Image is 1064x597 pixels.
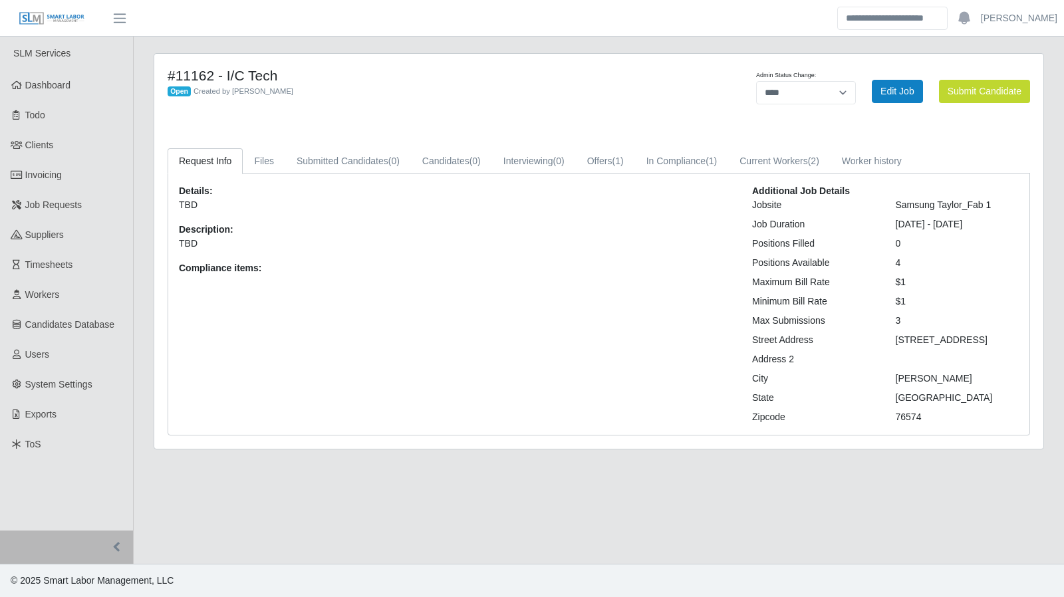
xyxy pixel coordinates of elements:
[872,80,923,103] a: Edit Job
[168,86,191,97] span: Open
[25,80,71,90] span: Dashboard
[742,372,886,386] div: City
[25,439,41,449] span: ToS
[179,224,233,235] b: Description:
[886,237,1029,251] div: 0
[742,333,886,347] div: Street Address
[742,391,886,405] div: State
[179,198,732,212] p: TBD
[19,11,85,26] img: SLM Logo
[25,170,62,180] span: Invoicing
[388,156,400,166] span: (0)
[25,140,54,150] span: Clients
[179,237,732,251] p: TBD
[612,156,624,166] span: (1)
[635,148,729,174] a: In Compliance
[728,148,831,174] a: Current Workers
[742,217,886,231] div: Job Duration
[25,229,64,240] span: Suppliers
[886,410,1029,424] div: 76574
[168,148,243,174] a: Request Info
[25,289,60,300] span: Workers
[886,275,1029,289] div: $1
[886,333,1029,347] div: [STREET_ADDRESS]
[25,199,82,210] span: Job Requests
[492,148,576,174] a: Interviewing
[886,295,1029,308] div: $1
[742,295,886,308] div: Minimum Bill Rate
[25,409,57,419] span: Exports
[831,148,913,174] a: Worker history
[808,156,819,166] span: (2)
[756,71,816,80] label: Admin Status Change:
[886,314,1029,328] div: 3
[981,11,1057,25] a: [PERSON_NAME]
[168,67,662,84] h4: #11162 - I/C Tech
[837,7,948,30] input: Search
[742,256,886,270] div: Positions Available
[285,148,411,174] a: Submitted Candidates
[742,314,886,328] div: Max Submissions
[25,349,50,360] span: Users
[179,185,213,196] b: Details:
[553,156,565,166] span: (0)
[179,263,261,273] b: Compliance items:
[576,148,635,174] a: Offers
[886,391,1029,405] div: [GEOGRAPHIC_DATA]
[25,379,92,390] span: System Settings
[742,275,886,289] div: Maximum Bill Rate
[25,110,45,120] span: Todo
[243,148,285,174] a: Files
[752,185,850,196] b: Additional Job Details
[886,217,1029,231] div: [DATE] - [DATE]
[742,410,886,424] div: Zipcode
[25,259,73,270] span: Timesheets
[742,352,886,366] div: Address 2
[742,198,886,212] div: Jobsite
[742,237,886,251] div: Positions Filled
[886,256,1029,270] div: 4
[411,148,492,174] a: Candidates
[11,575,174,586] span: © 2025 Smart Labor Management, LLC
[706,156,717,166] span: (1)
[469,156,481,166] span: (0)
[886,198,1029,212] div: Samsung Taylor_Fab 1
[13,48,70,59] span: SLM Services
[25,319,115,330] span: Candidates Database
[194,87,293,95] span: Created by [PERSON_NAME]
[939,80,1030,103] button: Submit Candidate
[886,372,1029,386] div: [PERSON_NAME]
